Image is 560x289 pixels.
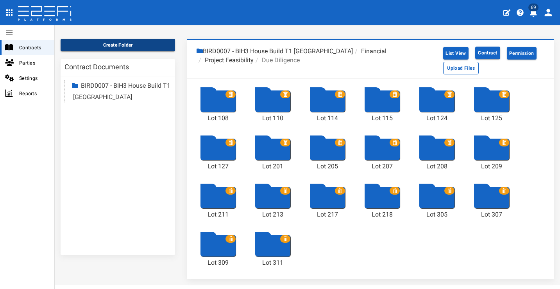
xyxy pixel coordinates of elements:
div: Lot 218 [363,210,402,219]
li: Financial [353,47,386,56]
div: Lot 110 [253,114,292,123]
div: Lot 217 [308,210,347,219]
div: Lot 207 [363,162,402,171]
div: Lot 211 [199,210,238,219]
span: Reports [19,89,48,98]
div: Lot 305 [417,210,456,219]
button: List View [443,47,469,60]
div: Lot 124 [417,114,456,123]
li: BIRD0007 - BIH3 House Build T1 [GEOGRAPHIC_DATA] [197,47,353,56]
span: Settings [19,74,48,83]
span: Contracts [19,43,48,52]
h3: Contract Documents [64,63,129,70]
div: Lot 115 [363,114,402,123]
div: Lot 205 [308,162,347,171]
div: Lot 311 [253,258,292,267]
button: Upload Files [443,62,479,74]
span: Parties [19,58,48,67]
a: Contract [470,44,505,62]
div: Lot 108 [199,114,238,123]
div: Lot 209 [472,162,511,171]
button: Create Folder [61,39,175,51]
div: Lot 208 [417,162,456,171]
div: Lot 127 [199,162,238,171]
button: Permission [507,47,537,60]
div: Lot 309 [199,258,238,267]
div: Lot 307 [472,210,511,219]
button: Contract [475,47,500,59]
div: Lot 201 [253,162,292,171]
li: Project Feasibility [197,56,254,65]
div: Lot 125 [472,114,511,123]
li: Due Diligence [254,56,300,65]
div: Lot 114 [308,114,347,123]
a: BIRD0007 - BIH3 House Build T1 [GEOGRAPHIC_DATA] [73,82,170,101]
div: Lot 213 [253,210,292,219]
